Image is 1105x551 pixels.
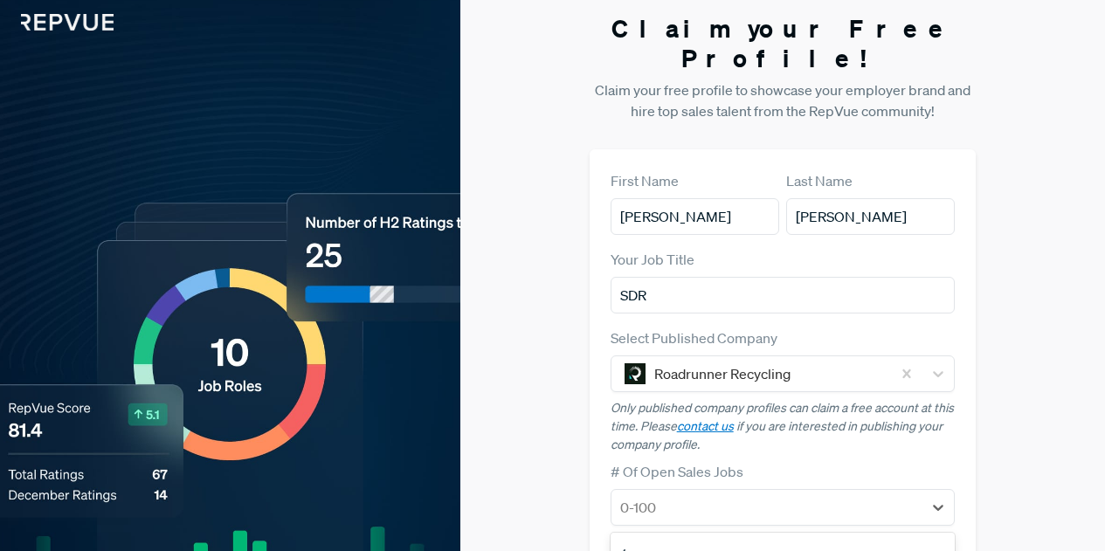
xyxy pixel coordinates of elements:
label: # Of Open Sales Jobs [611,461,743,482]
p: Only published company profiles can claim a free account at this time. Please if you are interest... [611,399,956,454]
input: First Name [611,198,779,235]
label: Last Name [786,170,853,191]
input: Title [611,277,956,313]
h3: Claim your Free Profile! [590,14,977,72]
label: Your Job Title [611,249,694,270]
p: Claim your free profile to showcase your employer brand and hire top sales talent from the RepVue... [590,79,977,121]
label: First Name [611,170,679,191]
input: Last Name [786,198,955,235]
a: contact us [677,418,734,434]
label: Select Published Company [611,327,777,348]
img: Roadrunner Recycling [625,363,646,384]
